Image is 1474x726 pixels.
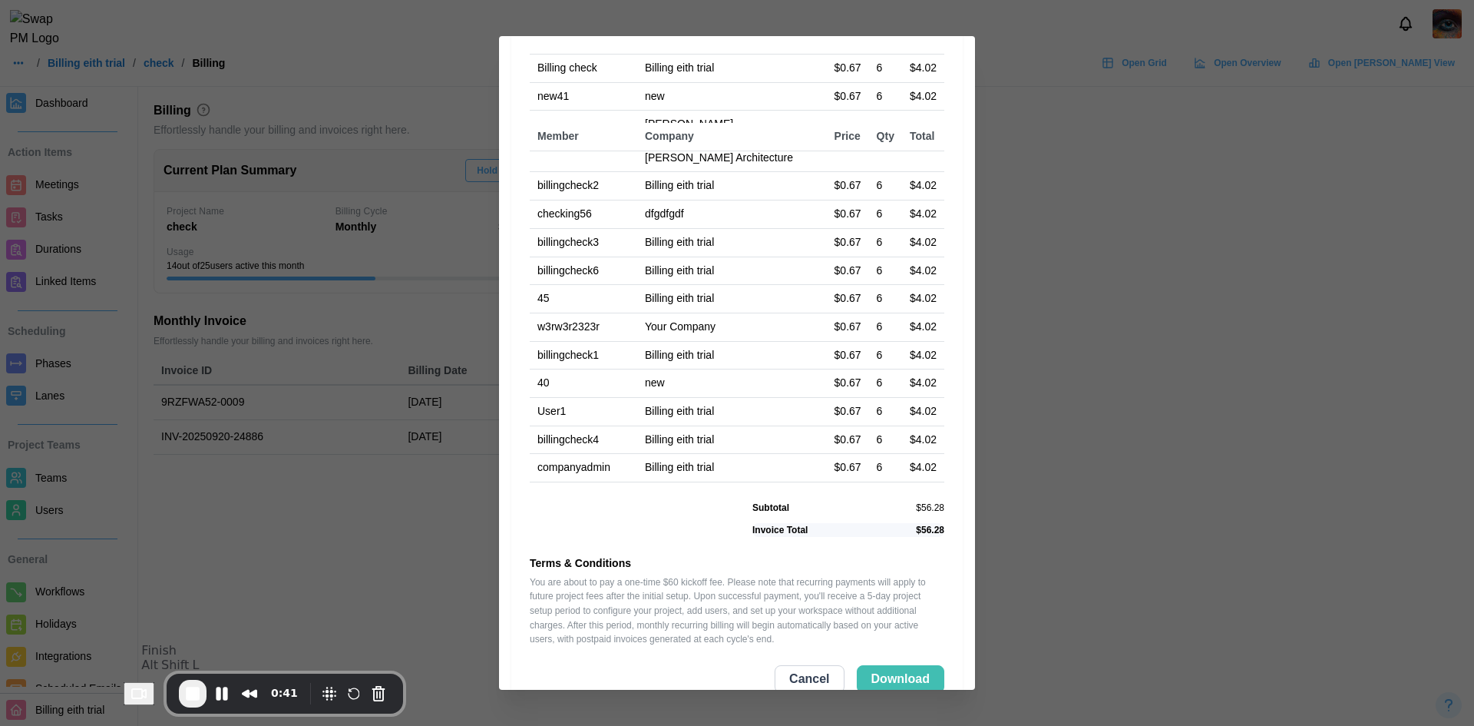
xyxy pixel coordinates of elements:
[827,370,869,398] td: $0.67
[530,111,637,172] td: [PERSON_NAME]
[530,575,944,647] div: You are about to pay a one-time $60 kickoff fee. Please note that recurring payments will apply t...
[789,666,829,692] span: Cancel
[530,285,637,313] td: 45
[637,313,827,341] td: Your Company
[530,454,637,482] td: companyadmin
[902,55,944,83] td: $4.02
[916,523,944,538] div: $ 56.28
[827,397,869,426] td: $0.67
[902,370,944,398] td: $4.02
[902,257,944,285] td: $4.02
[869,285,902,313] td: 6
[637,111,827,172] td: [PERSON_NAME] [PERSON_NAME] [PERSON_NAME] Architecture
[827,172,869,201] td: $0.67
[869,426,902,454] td: 6
[827,228,869,257] td: $0.67
[827,82,869,111] td: $0.67
[537,128,630,145] div: Member
[902,228,944,257] td: $4.02
[827,257,869,285] td: $0.67
[530,341,637,370] td: billingcheck1
[869,397,902,426] td: 6
[910,128,937,145] div: Total
[827,454,869,482] td: $0.67
[637,454,827,482] td: Billing eith trial
[827,426,869,454] td: $0.67
[775,665,844,693] button: Cancel
[857,665,944,693] button: Download
[637,285,827,313] td: Billing eith trial
[871,666,930,692] span: Download
[869,82,902,111] td: 6
[869,55,902,83] td: 6
[637,341,827,370] td: Billing eith trial
[530,555,944,572] div: Terms & Conditions
[902,285,944,313] td: $4.02
[530,228,637,257] td: billingcheck3
[902,172,944,201] td: $4.02
[637,172,827,201] td: Billing eith trial
[530,257,637,285] td: billingcheck6
[869,313,902,341] td: 6
[869,111,902,172] td: 6
[834,128,861,145] div: Price
[902,426,944,454] td: $4.02
[869,201,902,229] td: 6
[869,454,902,482] td: 6
[530,55,637,83] td: Billing check
[637,228,827,257] td: Billing eith trial
[877,128,894,145] div: Qty
[530,426,637,454] td: billingcheck4
[637,257,827,285] td: Billing eith trial
[530,201,637,229] td: checking56
[869,257,902,285] td: 6
[827,55,869,83] td: $0.67
[869,172,902,201] td: 6
[916,501,944,515] div: $ 56.28
[530,172,637,201] td: billingcheck2
[827,313,869,341] td: $0.67
[902,454,944,482] td: $4.02
[530,82,637,111] td: new41
[637,426,827,454] td: Billing eith trial
[752,523,808,538] div: Invoice Total
[637,370,827,398] td: new
[827,201,869,229] td: $0.67
[827,111,869,172] td: $0.67
[902,313,944,341] td: $4.02
[902,341,944,370] td: $4.02
[902,201,944,229] td: $4.02
[869,228,902,257] td: 6
[827,341,869,370] td: $0.67
[902,111,944,172] td: $4.02
[530,397,637,426] td: User1
[902,397,944,426] td: $4.02
[752,501,789,515] div: Subtotal
[637,201,827,229] td: dfgdfgdf
[827,285,869,313] td: $0.67
[637,55,827,83] td: Billing eith trial
[645,128,819,145] div: Company
[530,370,637,398] td: 40
[869,341,902,370] td: 6
[637,82,827,111] td: new
[902,82,944,111] td: $4.02
[637,397,827,426] td: Billing eith trial
[869,370,902,398] td: 6
[530,313,637,341] td: w3rw3r2323r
